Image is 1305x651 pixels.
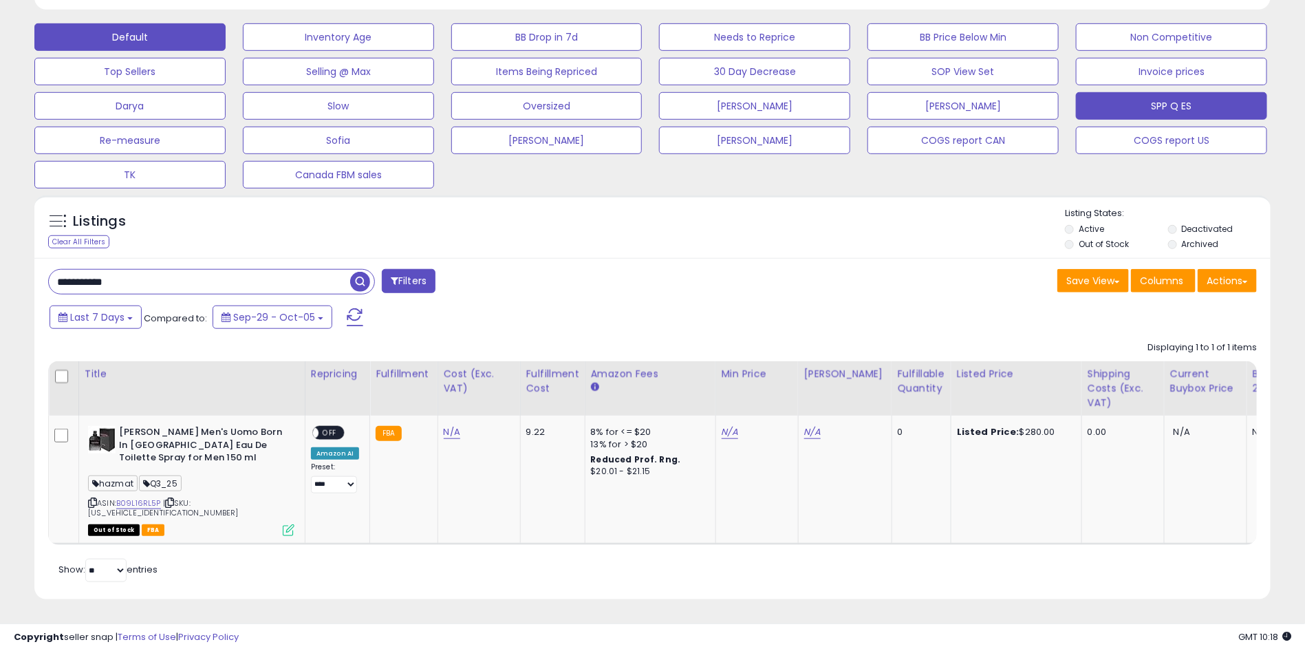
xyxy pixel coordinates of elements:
[1076,23,1267,51] button: Non Competitive
[526,426,574,438] div: 9.22
[591,367,710,381] div: Amazon Fees
[957,426,1071,438] div: $280.00
[34,23,226,51] button: Default
[88,426,294,535] div: ASIN:
[451,127,643,154] button: [PERSON_NAME]
[34,92,226,120] button: Darya
[119,426,286,468] b: [PERSON_NAME] Men's Uomo Born In [GEOGRAPHIC_DATA] Eau De Toilette Spray for Men 150 ml
[144,312,207,325] span: Compared to:
[311,462,359,493] div: Preset:
[88,498,239,518] span: | SKU: [US_VEHICLE_IDENTIFICATION_NUMBER]
[50,306,142,329] button: Last 7 Days
[1079,238,1130,250] label: Out of Stock
[311,447,359,460] div: Amazon AI
[1088,367,1158,410] div: Shipping Costs (Exc. VAT)
[1140,274,1183,288] span: Columns
[319,427,341,439] span: OFF
[659,23,850,51] button: Needs to Reprice
[139,476,182,491] span: Q3_25
[804,425,821,439] a: N/A
[591,438,705,451] div: 13% for > $20
[957,425,1020,438] b: Listed Price:
[88,476,138,491] span: hazmat
[526,367,579,396] div: Fulfillment Cost
[73,212,126,231] h5: Listings
[88,524,140,536] span: All listings that are currently out of stock and unavailable for purchase on Amazon
[722,367,792,381] div: Min Price
[233,310,315,324] span: Sep-29 - Oct-05
[1065,207,1271,220] p: Listing States:
[311,367,364,381] div: Repricing
[867,23,1059,51] button: BB Price Below Min
[14,631,239,644] div: seller snap | |
[444,367,515,396] div: Cost (Exc. VAT)
[178,630,239,643] a: Privacy Policy
[243,127,434,154] button: Sofia
[1198,269,1257,292] button: Actions
[1238,630,1291,643] span: 2025-10-13 10:18 GMT
[14,630,64,643] strong: Copyright
[116,498,161,509] a: B09L16RL5P
[34,127,226,154] button: Re-measure
[1170,367,1241,396] div: Current Buybox Price
[1079,223,1105,235] label: Active
[1174,425,1190,438] span: N/A
[376,426,401,441] small: FBA
[957,367,1076,381] div: Listed Price
[1076,92,1267,120] button: SPP Q ES
[1182,238,1219,250] label: Archived
[1253,367,1303,396] div: BB Share 24h.
[898,426,940,438] div: 0
[804,367,886,381] div: [PERSON_NAME]
[867,92,1059,120] button: [PERSON_NAME]
[591,426,705,438] div: 8% for <= $20
[70,310,125,324] span: Last 7 Days
[213,306,332,329] button: Sep-29 - Oct-05
[722,425,738,439] a: N/A
[867,127,1059,154] button: COGS report CAN
[1253,426,1298,438] div: N/A
[243,161,434,189] button: Canada FBM sales
[142,524,165,536] span: FBA
[451,23,643,51] button: BB Drop in 7d
[243,92,434,120] button: Slow
[48,235,109,248] div: Clear All Filters
[1147,341,1257,354] div: Displaying 1 to 1 of 1 items
[1076,127,1267,154] button: COGS report US
[591,466,705,478] div: $20.01 - $21.15
[243,58,434,85] button: Selling @ Max
[88,426,116,453] img: 41f0XEMZtcL._SL40_.jpg
[451,92,643,120] button: Oversized
[867,58,1059,85] button: SOP View Set
[1076,58,1267,85] button: Invoice prices
[85,367,299,381] div: Title
[659,92,850,120] button: [PERSON_NAME]
[1057,269,1129,292] button: Save View
[1182,223,1233,235] label: Deactivated
[451,58,643,85] button: Items Being Repriced
[444,425,460,439] a: N/A
[1088,426,1154,438] div: 0.00
[898,367,945,396] div: Fulfillable Quantity
[243,23,434,51] button: Inventory Age
[34,58,226,85] button: Top Sellers
[376,367,431,381] div: Fulfillment
[591,381,599,394] small: Amazon Fees.
[591,453,681,465] b: Reduced Prof. Rng.
[659,58,850,85] button: 30 Day Decrease
[118,630,176,643] a: Terms of Use
[58,563,158,576] span: Show: entries
[659,127,850,154] button: [PERSON_NAME]
[1131,269,1196,292] button: Columns
[382,269,435,293] button: Filters
[34,161,226,189] button: TK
